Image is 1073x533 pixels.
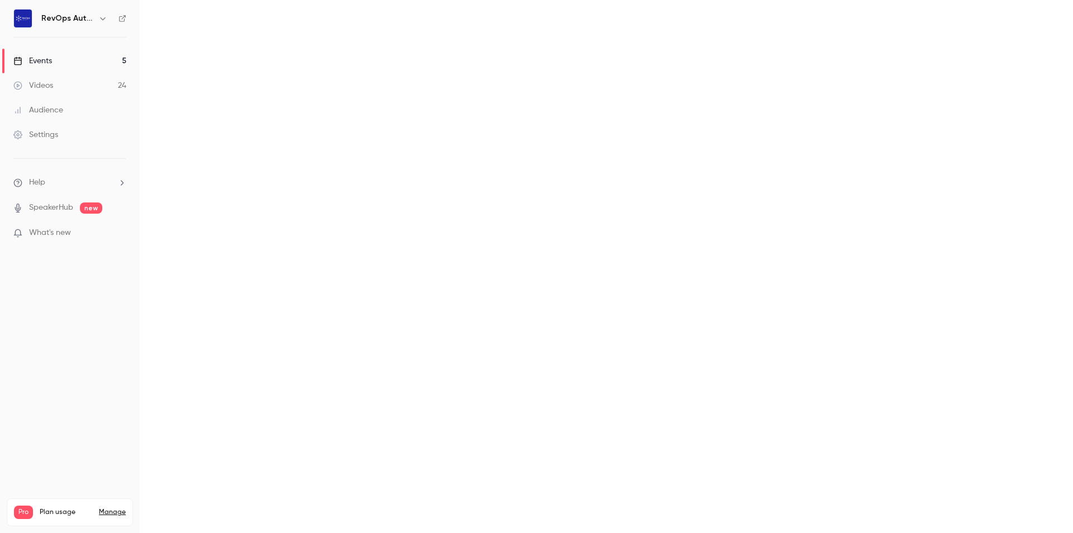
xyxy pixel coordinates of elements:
[103,519,126,529] p: / 150
[13,55,52,67] div: Events
[13,105,63,116] div: Audience
[40,508,92,517] span: Plan usage
[13,177,126,188] li: help-dropdown-opener
[14,519,35,529] p: Videos
[29,227,71,239] span: What's new
[14,10,32,27] img: RevOps Automated
[13,80,53,91] div: Videos
[113,228,126,238] iframe: Noticeable Trigger
[80,202,102,214] span: new
[13,129,58,140] div: Settings
[41,13,94,24] h6: RevOps Automated
[29,202,73,214] a: SpeakerHub
[103,521,110,527] span: 24
[99,508,126,517] a: Manage
[14,506,33,519] span: Pro
[29,177,45,188] span: Help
